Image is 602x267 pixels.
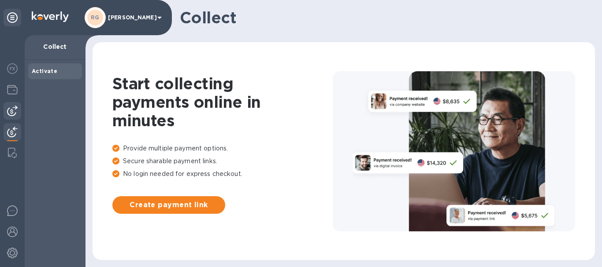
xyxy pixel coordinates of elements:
p: Secure sharable payment links. [112,157,333,166]
img: Logo [32,11,69,22]
b: RG [91,14,100,21]
p: Collect [32,42,78,51]
button: Create payment link [112,196,225,214]
div: Unpin categories [4,9,21,26]
img: Wallets [7,84,18,95]
b: Activate [32,68,57,74]
p: [PERSON_NAME] [108,15,152,21]
p: No login needed for express checkout. [112,169,333,179]
h1: Collect [180,8,588,27]
span: Create payment link [119,200,218,210]
img: Foreign exchange [7,63,18,74]
h1: Start collecting payments online in minutes [112,74,333,130]
p: Provide multiple payment options. [112,144,333,153]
